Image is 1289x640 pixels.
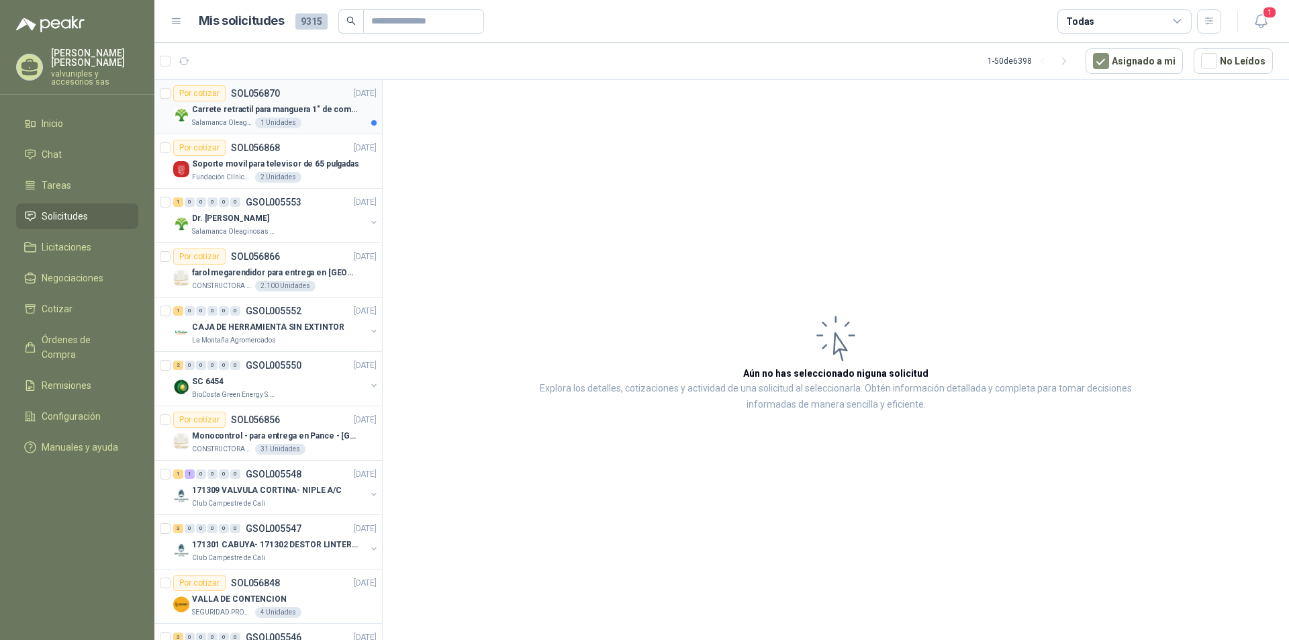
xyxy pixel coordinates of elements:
[42,209,88,224] span: Solicitudes
[42,271,103,285] span: Negociaciones
[231,143,280,152] p: SOL056868
[173,270,189,286] img: Company Logo
[231,415,280,424] p: SOL056856
[154,134,382,189] a: Por cotizarSOL056868[DATE] Company LogoSoporte movil para televisor de 65 pulgadasFundación Clíni...
[207,524,218,533] div: 0
[1249,9,1273,34] button: 1
[192,430,359,443] p: Monocontrol - para entrega en Pance - [GEOGRAPHIC_DATA]
[207,306,218,316] div: 0
[1262,6,1277,19] span: 1
[16,16,85,32] img: Logo peakr
[517,381,1155,413] p: Explora los detalles, cotizaciones y actividad de una solicitud al seleccionarla. Obtén informaci...
[196,197,206,207] div: 0
[230,524,240,533] div: 0
[219,197,229,207] div: 0
[173,107,189,123] img: Company Logo
[154,243,382,298] a: Por cotizarSOL056866[DATE] Company Logofarol megarendidor para entrega en [GEOGRAPHIC_DATA]CONSTR...
[173,306,183,316] div: 1
[42,332,126,362] span: Órdenes de Compra
[192,607,252,618] p: SEGURIDAD PROVISER LTDA
[192,321,344,334] p: CAJA DE HERRAMIENTA SIN EXTINTOR
[173,216,189,232] img: Company Logo
[173,412,226,428] div: Por cotizar
[173,542,189,558] img: Company Logo
[354,414,377,426] p: [DATE]
[173,524,183,533] div: 3
[246,197,301,207] p: GSOL005553
[173,197,183,207] div: 1
[230,469,240,479] div: 0
[16,111,138,136] a: Inicio
[42,409,101,424] span: Configuración
[219,306,229,316] div: 0
[1066,14,1094,29] div: Todas
[1086,48,1183,74] button: Asignado a mi
[192,267,359,279] p: farol megarendidor para entrega en [GEOGRAPHIC_DATA]
[354,577,377,590] p: [DATE]
[173,357,379,400] a: 2 0 0 0 0 0 GSOL005550[DATE] Company LogoSC 6454BioCosta Green Energy S.A.S
[192,375,224,388] p: SC 6454
[255,444,305,455] div: 31 Unidades
[354,305,377,318] p: [DATE]
[988,50,1075,72] div: 1 - 50 de 6398
[42,440,118,455] span: Manuales y ayuda
[16,327,138,367] a: Órdenes de Compra
[51,70,138,86] p: valvuniples y accesorios sas
[255,172,301,183] div: 2 Unidades
[255,607,301,618] div: 4 Unidades
[173,469,183,479] div: 1
[42,240,91,255] span: Licitaciones
[42,116,63,131] span: Inicio
[173,466,379,509] a: 1 1 0 0 0 0 GSOL005548[DATE] Company Logo171309 VALVULA CORTINA- NIPLE A/CClub Campestre de Cali
[219,524,229,533] div: 0
[192,553,265,563] p: Club Campestre de Cali
[173,361,183,370] div: 2
[173,433,189,449] img: Company Logo
[154,569,382,624] a: Por cotizarSOL056848[DATE] Company LogoVALLA DE CONTENCIONSEGURIDAD PROVISER LTDA4 Unidades
[173,520,379,563] a: 3 0 0 0 0 0 GSOL005547[DATE] Company Logo171301 CABUYA- 171302 DESTOR LINTER- 171305 PINZAClub Ca...
[230,197,240,207] div: 0
[192,158,359,171] p: Soporte movil para televisor de 65 pulgadas
[185,306,195,316] div: 0
[196,306,206,316] div: 0
[196,469,206,479] div: 0
[192,444,252,455] p: CONSTRUCTORA GRUPO FIP
[192,226,277,237] p: Salamanca Oleaginosas SAS
[185,469,195,479] div: 1
[192,281,252,291] p: CONSTRUCTORA GRUPO FIP
[207,361,218,370] div: 0
[354,142,377,154] p: [DATE]
[16,173,138,198] a: Tareas
[207,469,218,479] div: 0
[42,147,62,162] span: Chat
[16,296,138,322] a: Cotizar
[192,498,265,509] p: Club Campestre de Cali
[16,265,138,291] a: Negociaciones
[192,484,342,497] p: 171309 VALVULA CORTINA- NIPLE A/C
[173,248,226,265] div: Por cotizar
[16,142,138,167] a: Chat
[231,578,280,588] p: SOL056848
[346,16,356,26] span: search
[192,390,277,400] p: BioCosta Green Energy S.A.S
[173,85,226,101] div: Por cotizar
[173,575,226,591] div: Por cotizar
[185,524,195,533] div: 0
[354,468,377,481] p: [DATE]
[196,524,206,533] div: 0
[295,13,328,30] span: 9315
[231,252,280,261] p: SOL056866
[192,335,276,346] p: La Montaña Agromercados
[354,196,377,209] p: [DATE]
[246,361,301,370] p: GSOL005550
[192,539,359,551] p: 171301 CABUYA- 171302 DESTOR LINTER- 171305 PINZA
[173,140,226,156] div: Por cotizar
[354,87,377,100] p: [DATE]
[196,361,206,370] div: 0
[246,524,301,533] p: GSOL005547
[173,324,189,340] img: Company Logo
[192,103,359,116] p: Carrete retractil para manguera 1" de combustible
[219,469,229,479] div: 0
[255,118,301,128] div: 1 Unidades
[255,281,316,291] div: 2.100 Unidades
